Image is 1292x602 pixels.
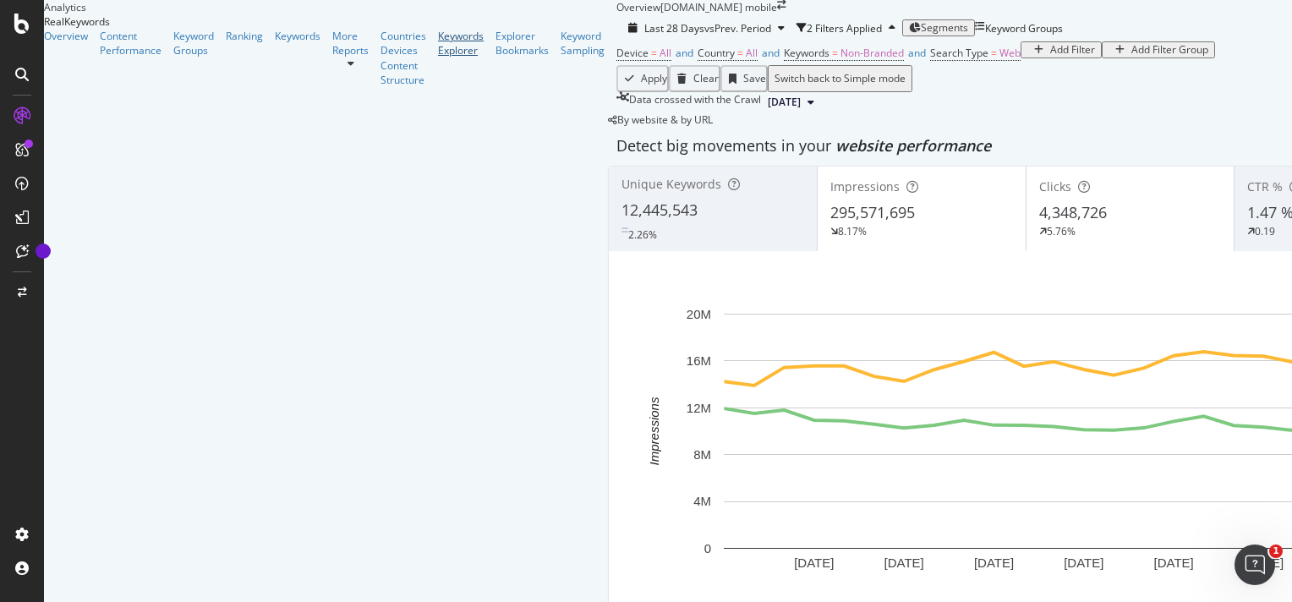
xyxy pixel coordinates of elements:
[1039,178,1071,194] span: Clicks
[1235,545,1275,585] iframe: Intercom live chat
[704,21,771,36] span: vs Prev. Period
[1047,224,1076,238] div: 5.76%
[698,46,735,60] span: Country
[621,176,721,192] span: Unique Keywords
[1102,41,1215,58] button: Add Filter Group
[616,65,669,92] button: Apply
[36,244,51,259] div: Tooltip anchor
[647,397,661,465] text: Impressions
[380,73,426,87] a: Structure
[807,21,882,36] div: 2 Filters Applied
[660,46,671,60] span: All
[1154,555,1194,570] text: [DATE]
[768,65,912,92] button: Switch back to Simple mode
[687,307,711,321] text: 20M
[641,73,667,85] div: Apply
[608,112,713,127] div: legacy label
[1050,44,1095,56] div: Add Filter
[693,494,711,508] text: 4M
[908,46,926,60] span: and
[1021,41,1102,58] button: Add Filter
[884,555,924,570] text: [DATE]
[628,227,657,242] div: 2.26%
[617,112,713,127] span: By website & by URL
[838,224,867,238] div: 8.17%
[332,29,369,57] a: More Reports
[794,555,834,570] text: [DATE]
[930,46,988,60] span: Search Type
[775,73,906,85] div: Switch back to Simple mode
[830,178,900,194] span: Impressions
[743,73,766,85] div: Save
[704,541,711,555] text: 0
[999,46,1021,60] span: Web
[380,43,426,57] a: Devices
[746,46,758,60] span: All
[629,92,761,112] div: Data crossed with the Crawl
[797,14,902,41] button: 2 Filters Applied
[761,92,821,112] button: [DATE]
[644,21,704,36] span: Last 28 Days
[1247,178,1283,194] span: CTR %
[1255,224,1275,238] div: 0.19
[226,29,263,43] a: Ranking
[975,14,1063,41] button: Keyword Groups
[1269,545,1283,558] span: 1
[621,227,628,233] img: Equal
[561,29,605,57] a: Keyword Sampling
[1039,202,1107,222] span: 4,348,726
[693,73,719,85] div: Clear
[762,46,780,60] span: and
[784,46,829,60] span: Keywords
[616,20,797,36] button: Last 28 DaysvsPrev. Period
[100,29,161,57] a: Content Performance
[840,46,904,60] span: Non-Branded
[495,29,549,57] a: Explorer Bookmarks
[669,65,720,92] button: Clear
[768,95,801,110] span: 2025 Aug. 1st
[985,21,1063,36] div: Keyword Groups
[720,65,768,92] button: Save
[830,202,915,222] span: 295,571,695
[438,29,484,57] a: Keywords Explorer
[676,46,693,60] span: and
[621,200,698,220] span: 12,445,543
[1131,44,1208,56] div: Add Filter Group
[687,353,711,368] text: 16M
[991,46,997,60] span: =
[616,46,649,60] span: Device
[921,20,968,35] span: Segments
[737,46,743,60] span: =
[651,46,657,60] span: =
[173,29,214,57] a: Keyword Groups
[1244,555,1284,570] text: [DATE]
[832,46,838,60] span: =
[44,14,616,29] div: RealKeywords
[835,135,991,156] span: website performance
[687,401,711,415] text: 12M
[902,19,975,36] button: Segments
[275,29,320,43] a: Keywords
[974,555,1014,570] text: [DATE]
[380,29,426,43] a: Countries
[380,58,426,73] a: Content
[1064,555,1103,570] text: [DATE]
[693,447,711,462] text: 8M
[44,29,88,43] a: Overview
